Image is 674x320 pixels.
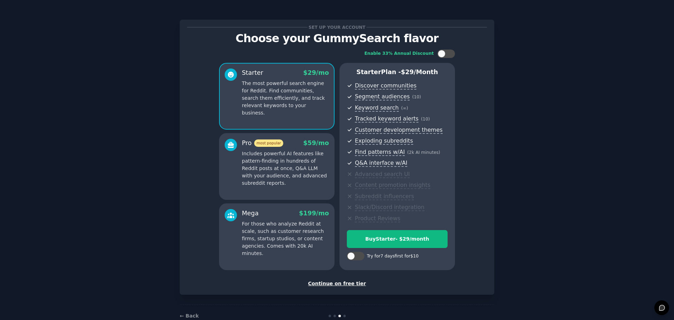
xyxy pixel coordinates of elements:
span: most popular [254,139,284,147]
span: $ 29 /mo [303,69,329,76]
p: The most powerful search engine for Reddit. Find communities, search them efficiently, and track ... [242,80,329,117]
span: Product Reviews [355,215,400,222]
span: Subreddit influencers [355,193,414,200]
div: Mega [242,209,259,218]
span: $ 199 /mo [299,210,329,217]
span: ( 10 ) [412,94,421,99]
a: ← Back [180,313,199,319]
span: Find patterns w/AI [355,149,405,156]
span: Q&A interface w/AI [355,159,407,167]
span: Set up your account [308,24,367,31]
div: Buy Starter - $ 29 /month [347,235,447,243]
span: ( 10 ) [421,117,430,122]
span: Tracked keyword alerts [355,115,418,123]
span: Advanced search UI [355,171,410,178]
div: Try for 7 days first for $10 [367,253,418,260]
span: $ 29 /month [401,68,438,76]
span: Segment audiences [355,93,410,100]
p: Includes powerful AI features like pattern-finding in hundreds of Reddit posts at once, Q&A LLM w... [242,150,329,187]
span: Slack/Discord integration [355,204,424,211]
div: Enable 33% Annual Discount [364,51,434,57]
div: Continue on free tier [187,280,487,287]
p: Starter Plan - [347,68,448,77]
p: Choose your GummySearch flavor [187,32,487,45]
span: Content promotion insights [355,182,430,189]
p: For those who analyze Reddit at scale, such as customer research firms, startup studios, or conte... [242,220,329,257]
span: ( 2k AI minutes ) [407,150,440,155]
div: Starter [242,68,263,77]
button: BuyStarter- $29/month [347,230,448,248]
span: Discover communities [355,82,416,90]
span: ( ∞ ) [401,106,408,111]
span: Customer development themes [355,126,443,134]
div: Pro [242,139,283,148]
span: Keyword search [355,104,399,112]
span: Exploding subreddits [355,137,413,145]
span: $ 59 /mo [303,139,329,146]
